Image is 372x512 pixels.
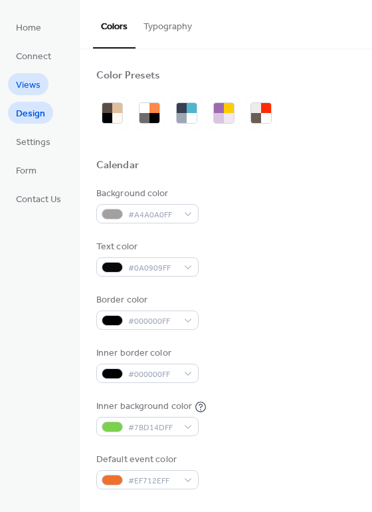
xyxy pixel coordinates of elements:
span: #0A0909FF [128,261,177,275]
span: Form [16,164,37,178]
a: Views [8,73,48,95]
span: Home [16,21,41,35]
div: Color Presets [96,69,160,83]
span: Contact Us [16,193,61,207]
a: Home [8,16,49,38]
span: #7BD14DFF [128,421,177,435]
span: Connect [16,50,51,64]
span: #A4A0A0FF [128,208,177,222]
a: Design [8,102,53,124]
a: Form [8,159,45,181]
div: Background color [96,187,196,201]
div: Calendar [96,159,139,173]
div: Default event color [96,453,196,467]
div: Inner background color [96,400,192,414]
div: Inner border color [96,346,196,360]
a: Contact Us [8,188,69,209]
div: Text color [96,240,196,254]
a: Connect [8,45,59,66]
span: Design [16,107,45,121]
div: Border color [96,293,196,307]
span: #000000FF [128,368,177,382]
span: #000000FF [128,315,177,328]
span: Views [16,78,41,92]
span: Settings [16,136,50,150]
a: Settings [8,130,58,152]
span: #EF712EFF [128,474,177,488]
